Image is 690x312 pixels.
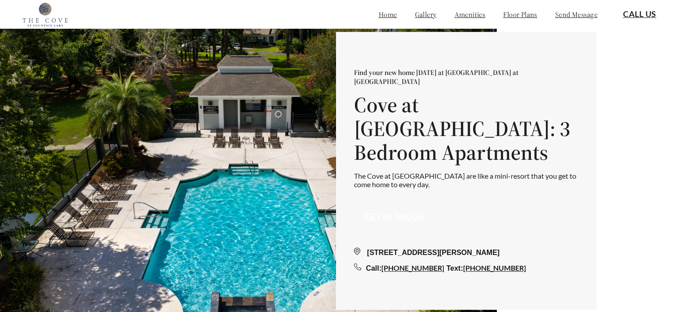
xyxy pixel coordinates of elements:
a: [PHONE_NUMBER] [381,264,444,272]
a: [PHONE_NUMBER] [463,264,526,272]
span: Text: [447,264,463,272]
span: Call: [366,264,382,272]
button: Call Us [612,4,668,25]
p: The Cove at [GEOGRAPHIC_DATA] are like a mini-resort that you get to come home to every day. [354,171,579,189]
a: Get in touch [365,212,425,222]
h1: Cove at [GEOGRAPHIC_DATA]: 3 Bedroom Apartments [354,93,579,164]
a: floor plans [503,10,537,19]
p: Find your new home [DATE] at [GEOGRAPHIC_DATA] at [GEOGRAPHIC_DATA] [354,68,579,86]
a: amenities [455,10,486,19]
a: Call Us [623,9,656,19]
button: Get in touch [354,207,436,227]
img: cove_at_fountain_lake_logo.png [22,2,68,26]
a: home [379,10,397,19]
a: send message [555,10,597,19]
div: [STREET_ADDRESS][PERSON_NAME] [354,247,579,258]
a: gallery [415,10,437,19]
